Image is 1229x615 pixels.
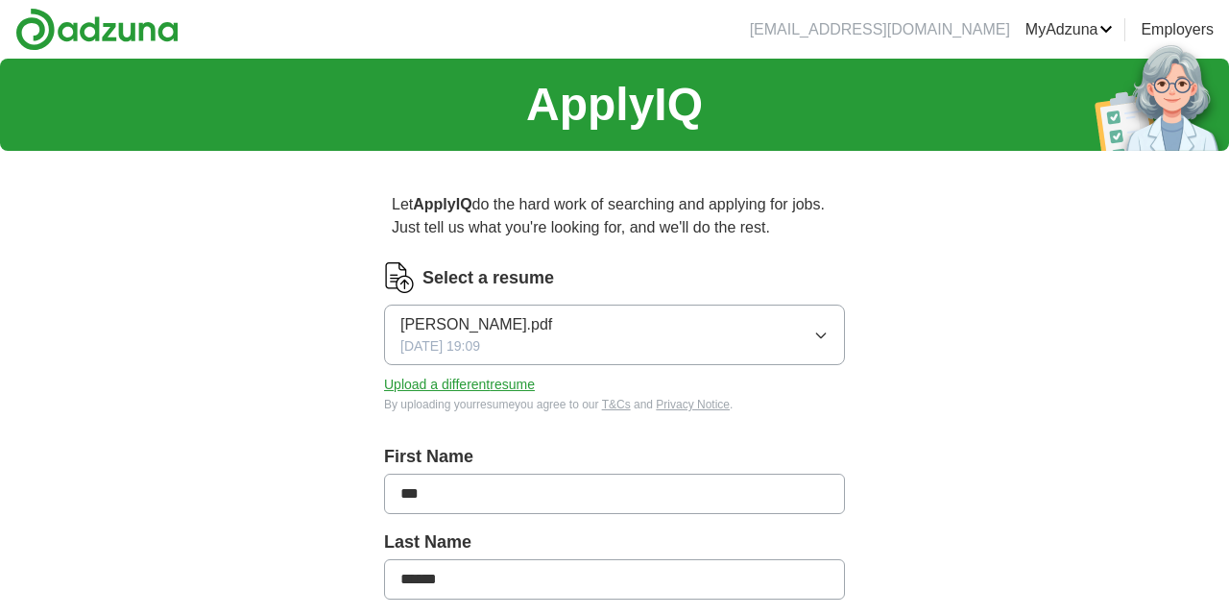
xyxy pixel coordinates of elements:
[422,265,554,291] label: Select a resume
[384,529,845,555] label: Last Name
[602,398,631,411] a: T&Cs
[15,8,179,51] img: Adzuna logo
[526,70,703,139] h1: ApplyIQ
[384,305,845,365] button: [PERSON_NAME].pdf[DATE] 19:09
[384,396,845,413] div: By uploading your resume you agree to our and .
[384,375,535,395] button: Upload a differentresume
[656,398,730,411] a: Privacy Notice
[1141,18,1214,41] a: Employers
[750,18,1010,41] li: [EMAIL_ADDRESS][DOMAIN_NAME]
[384,185,845,247] p: Let do the hard work of searching and applying for jobs. Just tell us what you're looking for, an...
[384,262,415,293] img: CV Icon
[384,444,845,470] label: First Name
[400,336,480,357] span: [DATE] 19:09
[413,196,471,212] strong: ApplyIQ
[400,313,552,336] span: [PERSON_NAME].pdf
[1025,18,1114,41] a: MyAdzuna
